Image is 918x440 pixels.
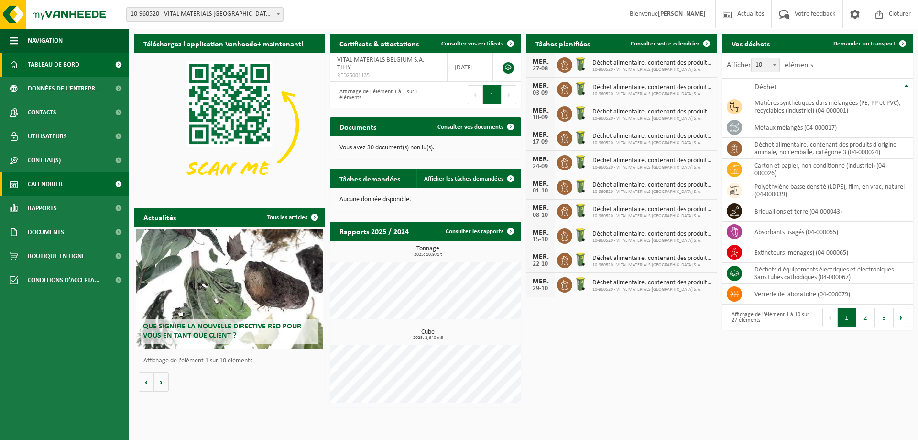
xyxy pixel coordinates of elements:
button: 3 [875,308,894,327]
span: Consulter vos certificats [441,41,503,47]
a: Consulter vos documents [430,117,520,136]
strong: [PERSON_NAME] [658,11,706,18]
span: Déchet alimentaire, contenant des produits d'origine animale, non emballé, catég... [592,181,712,189]
h3: Tonnage [335,246,521,257]
span: 10-960520 - VITAL MATERIALS [GEOGRAPHIC_DATA] S.A. [592,214,712,219]
span: Contrat(s) [28,148,61,172]
td: extincteurs (ménages) (04-000065) [747,242,913,263]
p: Vous avez 30 document(s) non lu(s). [339,145,512,151]
img: WB-0140-HPE-GN-50 [572,80,589,97]
img: WB-0140-HPE-GN-50 [572,129,589,146]
img: WB-0140-HPE-GN-50 [572,203,589,219]
span: Calendrier [28,172,63,196]
div: 08-10 [531,212,550,219]
span: VITAL MATERIALS BELGIUM S.A. - TILLY [337,56,428,71]
div: 01-10 [531,188,550,194]
td: briquaillons et terre (04-000043) [747,201,913,222]
div: 03-09 [531,90,550,97]
span: 10-960520 - VITAL MATERIALS [GEOGRAPHIC_DATA] S.A. [592,165,712,170]
a: Demander un transport [826,34,912,53]
span: 10-960520 - VITAL MATERIALS [GEOGRAPHIC_DATA] S.A. [592,262,712,268]
div: 22-10 [531,261,550,268]
span: 10-960520 - VITAL MATERIALS [GEOGRAPHIC_DATA] S.A. [592,140,712,146]
span: Déchet alimentaire, contenant des produits d'origine animale, non emballé, catég... [592,108,712,116]
span: Utilisateurs [28,124,67,148]
span: 10-960520 - VITAL MATERIALS [GEOGRAPHIC_DATA] S.A. [592,67,712,73]
span: 10-960520 - VITAL MATERIALS [GEOGRAPHIC_DATA] S.A. [592,287,712,293]
a: Consulter les rapports [438,222,520,241]
td: carton et papier, non-conditionné (industriel) (04-000026) [747,159,913,180]
span: 2025: 2,640 m3 [335,336,521,340]
button: 1 [483,85,502,104]
span: Contacts [28,101,56,124]
span: RED25001135 [337,72,440,79]
span: Navigation [28,29,63,53]
div: 15-10 [531,237,550,243]
h2: Tâches demandées [330,169,410,188]
span: 10-960520 - VITAL MATERIALS [GEOGRAPHIC_DATA] S.A. [592,91,712,97]
span: 10-960520 - VITAL MATERIALS [GEOGRAPHIC_DATA] S.A. [592,189,712,195]
div: MER. [531,204,550,212]
span: Que signifie la nouvelle directive RED pour vous en tant que client ? [143,323,301,339]
a: Consulter vos certificats [434,34,520,53]
div: Affichage de l'élément 1 à 1 sur 1 éléments [335,84,421,105]
span: 10-960520 - VITAL MATERIALS [GEOGRAPHIC_DATA] S.A. [592,116,712,122]
img: WB-0140-HPE-GN-50 [572,251,589,268]
p: Affichage de l'élément 1 sur 10 éléments [143,358,320,364]
div: MER. [531,82,550,90]
div: 10-09 [531,114,550,121]
h2: Actualités [134,208,186,226]
div: MER. [531,156,550,163]
div: MER. [531,58,550,66]
div: 24-09 [531,163,550,170]
button: Volgende [154,372,169,392]
span: Afficher les tâches demandées [424,176,503,182]
div: 27-08 [531,66,550,72]
span: Déchet alimentaire, contenant des produits d'origine animale, non emballé, catég... [592,206,712,214]
a: Que signifie la nouvelle directive RED pour vous en tant que client ? [136,229,323,349]
a: Consulter votre calendrier [623,34,716,53]
div: 17-09 [531,139,550,146]
td: matières synthétiques durs mélangées (PE, PP et PVC), recyclables (industriel) (04-000001) [747,96,913,117]
span: Déchet [754,83,776,91]
span: Conditions d'accepta... [28,268,100,292]
td: polyéthylène basse densité (LDPE), film, en vrac, naturel (04-000039) [747,180,913,201]
button: Vorige [139,372,154,392]
span: Documents [28,220,64,244]
span: Consulter votre calendrier [631,41,699,47]
div: MER. [531,131,550,139]
button: Previous [468,85,483,104]
img: Download de VHEPlus App [134,53,325,197]
span: Déchet alimentaire, contenant des produits d'origine animale, non emballé, catég... [592,59,712,67]
span: Demander un transport [833,41,896,47]
span: 10-960520 - VITAL MATERIALS BELGIUM S.A. - TILLY [127,8,283,21]
span: Déchet alimentaire, contenant des produits d'origine animale, non emballé, catég... [592,84,712,91]
td: [DATE] [448,53,493,82]
span: Déchet alimentaire, contenant des produits d'origine animale, non emballé, catég... [592,279,712,287]
button: Previous [822,308,838,327]
div: MER. [531,180,550,188]
span: Déchet alimentaire, contenant des produits d'origine animale, non emballé, catég... [592,133,712,140]
img: WB-0140-HPE-GN-50 [572,56,589,72]
span: Déchet alimentaire, contenant des produits d'origine animale, non emballé, catég... [592,255,712,262]
td: métaux mélangés (04-000017) [747,117,913,138]
span: Déchet alimentaire, contenant des produits d'origine animale, non emballé, catég... [592,157,712,165]
button: Next [894,308,908,327]
h2: Rapports 2025 / 2024 [330,222,418,240]
div: MER. [531,253,550,261]
img: WB-0140-HPE-GN-50 [572,276,589,292]
label: Afficher éléments [727,61,813,69]
h2: Téléchargez l'application Vanheede+ maintenant! [134,34,313,53]
a: Afficher les tâches demandées [416,169,520,188]
td: absorbants usagés (04-000055) [747,222,913,242]
span: 10 [751,58,780,72]
span: Données de l'entrepr... [28,77,101,101]
h3: Cube [335,329,521,340]
button: 1 [838,308,856,327]
span: Rapports [28,196,57,220]
div: Affichage de l'élément 1 à 10 sur 27 éléments [727,307,813,328]
h2: Certificats & attestations [330,34,428,53]
h2: Vos déchets [722,34,779,53]
span: Tableau de bord [28,53,79,77]
span: 10-960520 - VITAL MATERIALS BELGIUM S.A. - TILLY [126,7,284,22]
